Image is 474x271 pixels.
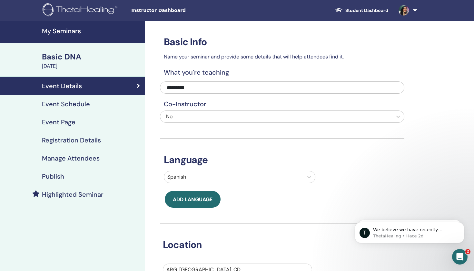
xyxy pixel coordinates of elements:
h3: Basic Info [160,36,404,48]
div: [DATE] [42,62,141,70]
h3: Language [160,154,404,166]
img: graduation-cap-white.svg [335,7,343,13]
h4: Co-Instructor [160,100,404,108]
h4: Publish [42,172,64,180]
span: No [166,113,173,120]
h4: My Seminars [42,27,141,35]
h4: What you`re teaching [160,68,404,76]
h4: Manage Attendees [42,154,100,162]
h4: Event Schedule [42,100,90,108]
h4: Highlighted Seminar [42,191,104,198]
iframe: Intercom live chat [452,249,468,265]
a: Student Dashboard [330,5,393,16]
h4: Event Details [42,82,82,90]
button: Add language [165,191,221,208]
img: default.jpg [399,5,409,16]
span: Add language [173,196,212,203]
img: logo.png [43,3,120,18]
h4: Event Page [42,118,75,126]
h3: Location [159,239,396,251]
iframe: Intercom notifications mensaje [345,208,474,254]
h4: Registration Details [42,136,101,144]
span: 2 [465,249,470,254]
span: Instructor Dashboard [131,7,228,14]
a: Basic DNA[DATE] [38,51,145,70]
p: Name your seminar and provide some details that will help attendees find it. [160,53,404,61]
div: Basic DNA [42,51,141,62]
